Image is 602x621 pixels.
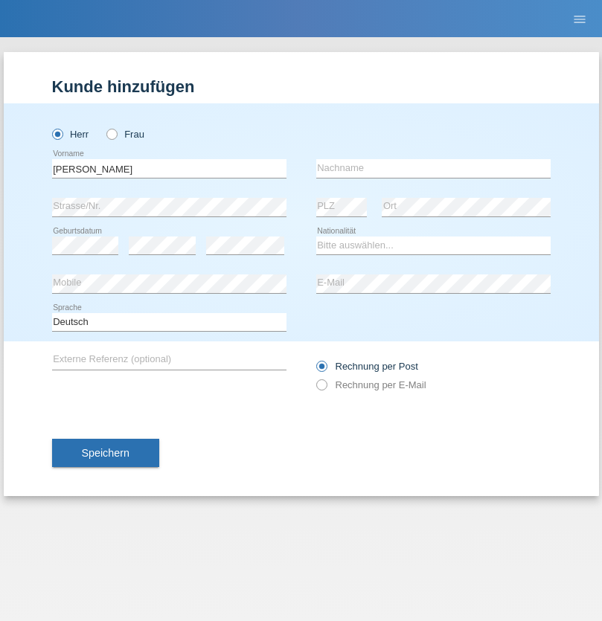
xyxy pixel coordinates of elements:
[52,77,551,96] h1: Kunde hinzufügen
[52,129,62,138] input: Herr
[52,439,159,467] button: Speichern
[316,361,418,372] label: Rechnung per Post
[106,129,116,138] input: Frau
[565,14,595,23] a: menu
[82,447,129,459] span: Speichern
[316,361,326,379] input: Rechnung per Post
[316,379,426,390] label: Rechnung per E-Mail
[106,129,144,140] label: Frau
[316,379,326,398] input: Rechnung per E-Mail
[572,12,587,27] i: menu
[52,129,89,140] label: Herr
